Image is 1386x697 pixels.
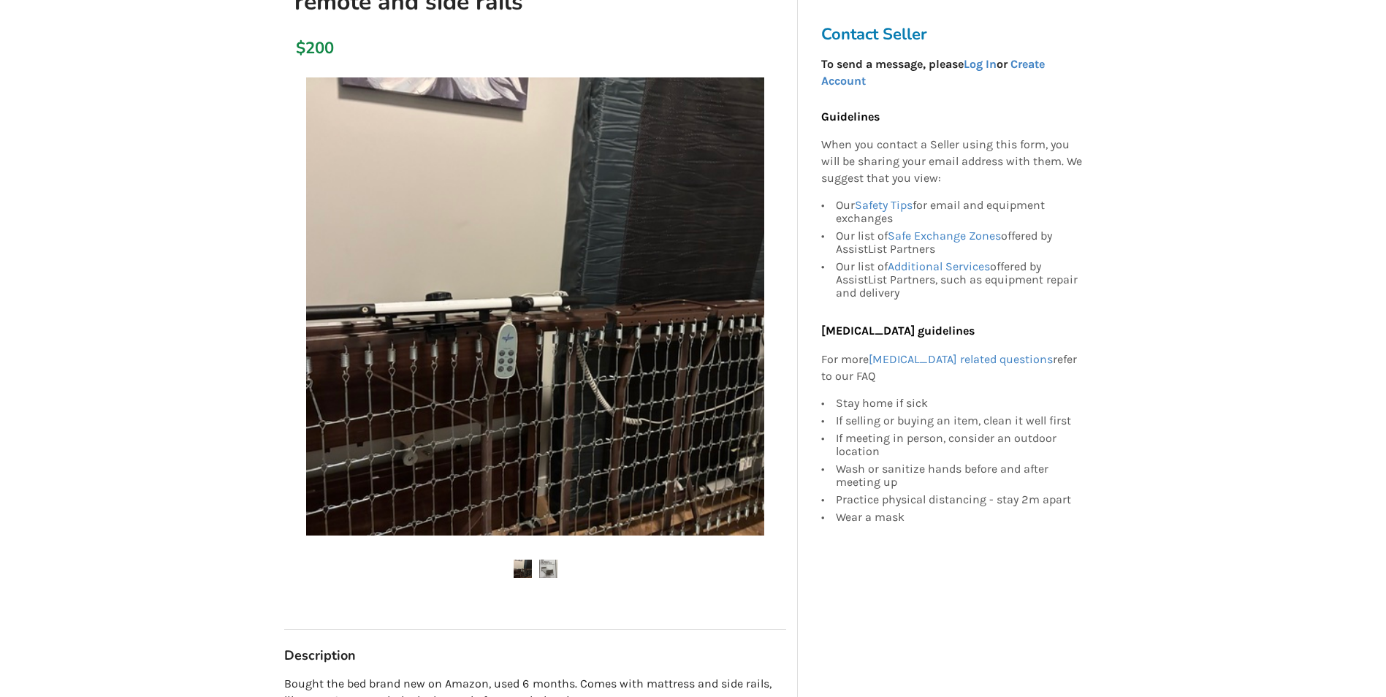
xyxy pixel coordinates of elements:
h3: Description [284,647,786,664]
div: If selling or buying an item, clean it well first [836,412,1083,430]
div: Stay home if sick [836,397,1083,412]
img: standard hospital bed with remote and side rails-hospital bed-bedroom equipment-chilliwack-assist... [539,560,557,578]
img: standard hospital bed with remote and side rails-hospital bed-bedroom equipment-chilliwack-assist... [514,560,532,578]
a: Log In [964,57,997,71]
p: When you contact a Seller using this form, you will be sharing your email address with them. We s... [821,137,1083,188]
div: $200 [296,38,304,58]
div: Wash or sanitize hands before and after meeting up [836,460,1083,491]
div: Wear a mask [836,509,1083,524]
a: Safety Tips [855,198,913,212]
b: [MEDICAL_DATA] guidelines [821,324,975,338]
div: Our for email and equipment exchanges [836,199,1083,227]
div: Our list of offered by AssistList Partners, such as equipment repair and delivery [836,258,1083,300]
a: Additional Services [888,259,990,273]
strong: To send a message, please or [821,57,1045,88]
a: Safe Exchange Zones [888,229,1001,243]
h3: Contact Seller [821,24,1090,45]
p: For more refer to our FAQ [821,351,1083,385]
div: If meeting in person, consider an outdoor location [836,430,1083,460]
div: Our list of offered by AssistList Partners [836,227,1083,258]
b: Guidelines [821,110,880,123]
div: Practice physical distancing - stay 2m apart [836,491,1083,509]
a: [MEDICAL_DATA] related questions [869,352,1053,366]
